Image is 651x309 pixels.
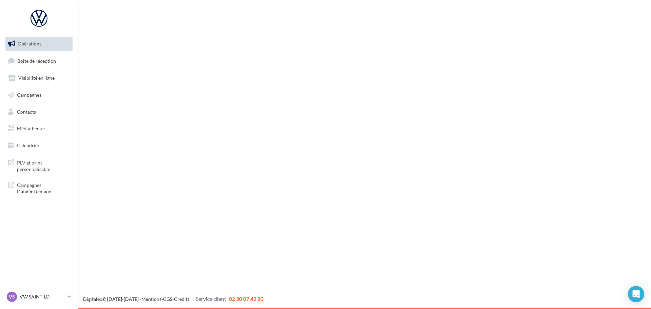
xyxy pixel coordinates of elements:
[4,138,74,153] a: Calendrier
[628,286,644,302] div: Open Intercom Messenger
[4,88,74,102] a: Campagnes
[229,295,263,302] span: 02 30 07 43 80
[17,180,70,195] span: Campagnes DataOnDemand
[4,178,74,198] a: Campagnes DataOnDemand
[17,58,56,63] span: Boîte de réception
[4,121,74,136] a: Médiathèque
[17,109,36,114] span: Contacts
[174,296,190,302] a: Crédits
[83,296,102,302] a: Digitaleo
[9,293,15,300] span: VS
[4,155,74,175] a: PLV et print personnalisable
[5,290,73,303] a: VS VW SAINT-LO
[141,296,161,302] a: Mentions
[83,296,263,302] span: © [DATE]-[DATE] - - -
[4,71,74,85] a: Visibilité en ligne
[18,75,55,81] span: Visibilité en ligne
[18,41,41,46] span: Opérations
[17,125,45,131] span: Médiathèque
[4,37,74,51] a: Opérations
[196,295,226,302] span: Service client
[20,293,65,300] p: VW SAINT-LO
[17,158,70,173] span: PLV et print personnalisable
[17,92,41,98] span: Campagnes
[4,54,74,68] a: Boîte de réception
[17,142,40,148] span: Calendrier
[163,296,172,302] a: CGS
[4,105,74,119] a: Contacts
